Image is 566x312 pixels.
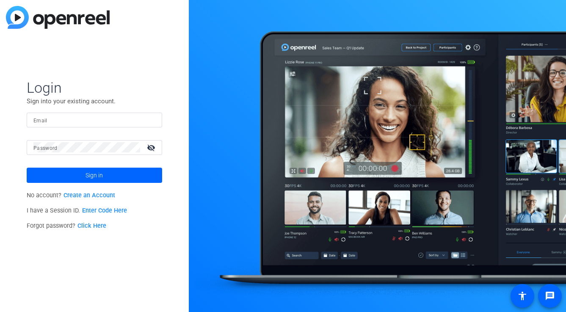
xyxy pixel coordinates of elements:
mat-icon: accessibility [517,291,527,301]
span: I have a Session ID. [27,207,127,214]
span: Sign in [86,165,103,186]
input: Enter Email Address [33,115,155,125]
button: Sign in [27,168,162,183]
mat-icon: message [545,291,555,301]
p: Sign into your existing account. [27,97,162,106]
mat-label: Email [33,118,47,124]
a: Create an Account [64,192,115,199]
mat-label: Password [33,145,58,151]
span: Forgot password? [27,222,106,229]
a: Click Here [77,222,106,229]
a: Enter Code Here [82,207,127,214]
img: blue-gradient.svg [6,6,110,29]
mat-icon: visibility_off [142,141,162,154]
span: No account? [27,192,115,199]
span: Login [27,79,162,97]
